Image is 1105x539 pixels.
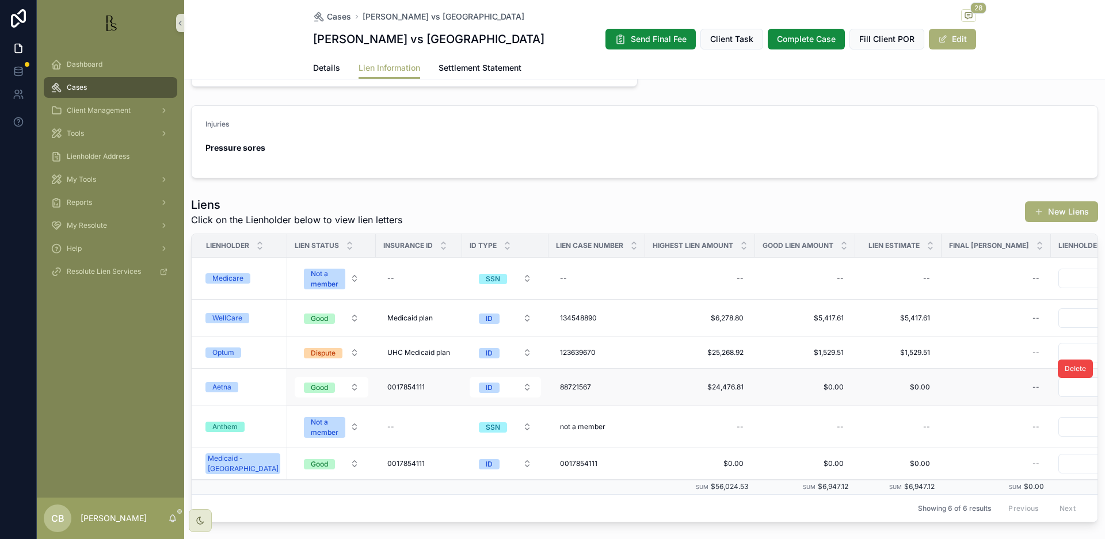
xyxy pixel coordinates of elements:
[948,378,1044,396] a: --
[470,416,541,437] button: Select Button
[657,314,744,323] span: $6,278.80
[768,29,845,49] button: Complete Case
[762,343,848,362] a: $1,529.51
[387,274,394,283] div: --
[359,58,420,79] a: Lien Information
[44,146,177,167] a: Lienholder Address
[363,11,524,22] a: [PERSON_NAME] vs [GEOGRAPHIC_DATA]
[439,62,521,74] span: Settlement Statement
[818,482,848,491] span: $6,947.12
[949,241,1029,250] span: Final [PERSON_NAME]
[867,348,930,357] span: $1,529.51
[486,314,493,324] div: ID
[1009,484,1022,490] small: Sum
[711,482,748,491] span: $56,024.53
[560,383,591,392] span: 88721567
[205,422,280,432] a: Anthem
[212,422,238,432] div: Anthem
[560,274,567,283] div: --
[837,422,844,431] div: --
[359,62,420,74] span: Lien Information
[762,454,848,473] a: $0.00
[383,454,455,473] a: 0017854111
[469,376,542,398] a: Select Button
[44,238,177,259] a: Help
[486,383,493,393] div: ID
[767,348,844,357] span: $1,529.51
[470,342,541,363] button: Select Button
[469,267,542,289] a: Select Button
[470,377,541,397] button: Select Button
[904,482,935,491] span: $6,947.12
[387,348,450,357] span: UHC Medicaid plan
[67,152,129,161] span: Lienholder Address
[294,376,369,398] a: Select Button
[67,175,96,184] span: My Tools
[212,273,243,284] div: Medicare
[948,454,1044,473] a: --
[555,269,638,288] a: --
[383,241,433,250] span: Insurance ID
[205,453,280,474] a: Medicaid - [GEOGRAPHIC_DATA]
[327,11,351,22] span: Cases
[469,342,542,364] a: Select Button
[383,309,455,327] a: Medicaid plan
[1065,364,1086,373] span: Delete
[862,309,935,327] a: $5,417.61
[212,347,234,358] div: Optum
[469,453,542,475] a: Select Button
[44,169,177,190] a: My Tools
[44,54,177,75] a: Dashboard
[295,377,368,397] button: Select Button
[652,418,748,436] a: --
[469,416,542,438] a: Select Button
[208,453,279,474] div: Medicaid - [GEOGRAPHIC_DATA]
[555,309,638,327] a: 134548890
[51,511,64,525] span: CB
[762,378,848,396] a: $0.00
[1058,360,1093,378] button: Delete
[762,309,848,327] a: $5,417.61
[212,313,242,323] div: WellCare
[948,269,1044,288] a: --
[631,33,687,45] span: Send Final Fee
[1032,274,1039,283] div: --
[67,198,92,207] span: Reports
[313,11,351,22] a: Cases
[387,422,394,431] div: --
[767,314,844,323] span: $5,417.61
[44,77,177,98] a: Cases
[652,269,748,288] a: --
[205,313,280,323] a: WellCare
[67,221,107,230] span: My Resolute
[867,314,930,323] span: $5,417.61
[555,343,638,362] a: 123639670
[44,261,177,282] a: Resolute Lien Services
[555,418,638,436] a: not a member
[387,383,425,392] span: 0017854111
[657,459,744,468] span: $0.00
[37,46,184,297] div: scrollable content
[767,459,844,468] span: $0.00
[1032,383,1039,392] div: --
[560,348,596,357] span: 123639670
[205,382,280,392] a: Aetna
[205,120,229,128] span: Injuries
[737,274,744,283] div: --
[387,459,425,468] span: 0017854111
[101,14,120,32] img: App logo
[556,241,623,250] span: Lien Case Number
[929,29,976,49] button: Edit
[387,314,433,323] span: Medicaid plan
[486,422,500,433] div: SSN
[657,383,744,392] span: $24,476.81
[652,309,748,327] a: $6,278.80
[191,213,402,227] span: Click on the Lienholder below to view lien letters
[470,241,497,250] span: ID Type
[868,241,920,250] span: Lien Estimate
[67,83,87,92] span: Cases
[205,273,280,284] a: Medicare
[486,459,493,469] div: ID
[652,378,748,396] a: $24,476.81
